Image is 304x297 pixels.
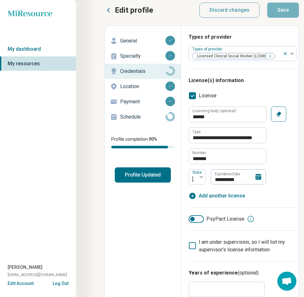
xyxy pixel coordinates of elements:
span: [PERSON_NAME] [8,264,42,271]
div: Profile completion: [105,132,181,152]
p: Schedule [120,113,165,121]
input: credential.licenses.0.name [189,128,266,143]
span: [EMAIL_ADDRESS][DOMAIN_NAME] [8,272,67,278]
span: (optional) [238,270,259,276]
div: Open chat [277,272,296,291]
button: Profile Updated [115,167,171,183]
a: Credentials [105,64,181,79]
h3: Years of experience [189,269,296,277]
a: Payment [105,94,181,109]
label: Type [192,130,201,134]
label: State [192,170,203,175]
p: Payment [120,98,165,106]
p: Edit profile [115,5,153,15]
p: Credentials [120,68,165,75]
label: PsyPact License [189,215,244,223]
h3: Types of provider [189,33,296,41]
span: I am under supervision, so I will list my supervisor’s license information [199,239,285,253]
span: Add another license [199,192,245,200]
a: Schedule [105,109,181,125]
span: 90 % [149,137,157,142]
p: General [120,37,165,45]
span: License [199,92,217,100]
label: Licensing body (optional) [192,109,236,113]
div: Profile completion [111,146,174,148]
a: General [105,33,181,48]
a: Location [105,79,181,94]
a: Specialty [105,48,181,64]
button: Save [267,3,299,18]
button: Edit profile [105,5,153,15]
p: Specialty [120,52,165,60]
button: Add another license [189,192,245,200]
label: Number [192,151,206,155]
button: Discard changes [199,3,260,18]
button: Edit Account [8,280,34,287]
button: Log Out [53,280,68,285]
span: Licensed Clinical Social Worker (LCSW) [192,53,268,59]
h3: License(s) information [189,77,296,84]
label: Types of provider [192,47,223,51]
p: Location [120,83,165,90]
